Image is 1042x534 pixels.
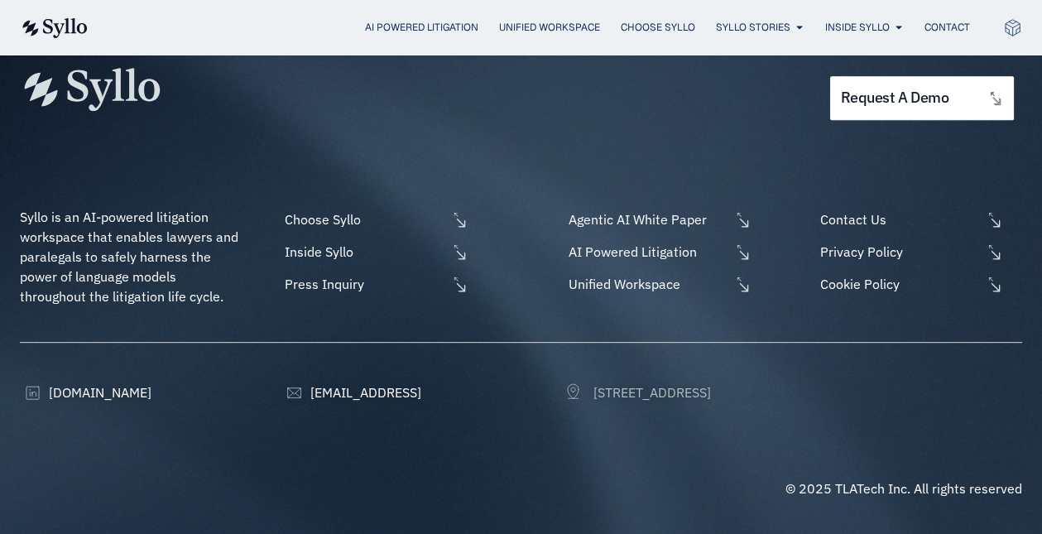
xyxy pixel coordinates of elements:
[816,242,982,262] span: Privacy Policy
[830,76,1014,120] a: request a demo
[499,20,600,35] a: Unified Workspace
[121,20,970,36] div: Menu Toggle
[716,20,790,35] a: Syllo Stories
[20,382,151,402] a: [DOMAIN_NAME]
[365,20,478,35] a: AI Powered Litigation
[564,242,751,262] a: AI Powered Litigation
[281,382,420,402] a: [EMAIL_ADDRESS]
[841,90,948,106] span: request a demo
[281,274,446,294] span: Press Inquiry
[589,382,711,402] span: [STREET_ADDRESS]
[45,382,151,402] span: [DOMAIN_NAME]
[816,209,1022,229] a: Contact Us
[564,209,751,229] a: Agentic AI White Paper
[564,382,711,402] a: [STREET_ADDRESS]
[20,209,242,305] span: Syllo is an AI-powered litigation workspace that enables lawyers and paralegals to safely harness...
[564,274,730,294] span: Unified Workspace
[564,209,730,229] span: Agentic AI White Paper
[20,18,88,38] img: syllo
[816,274,982,294] span: Cookie Policy
[825,20,890,35] a: Inside Syllo
[121,20,970,36] nav: Menu
[816,274,1022,294] a: Cookie Policy
[306,382,421,402] span: [EMAIL_ADDRESS]
[281,242,446,262] span: Inside Syllo
[785,480,1022,497] span: © 2025 TLATech Inc. All rights reserved
[281,209,468,229] a: Choose Syllo
[816,209,982,229] span: Contact Us
[621,20,695,35] a: Choose Syllo
[281,242,468,262] a: Inside Syllo
[281,209,446,229] span: Choose Syllo
[564,274,751,294] a: Unified Workspace
[564,242,730,262] span: AI Powered Litigation
[281,274,468,294] a: Press Inquiry
[816,242,1022,262] a: Privacy Policy
[924,20,970,35] a: Contact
